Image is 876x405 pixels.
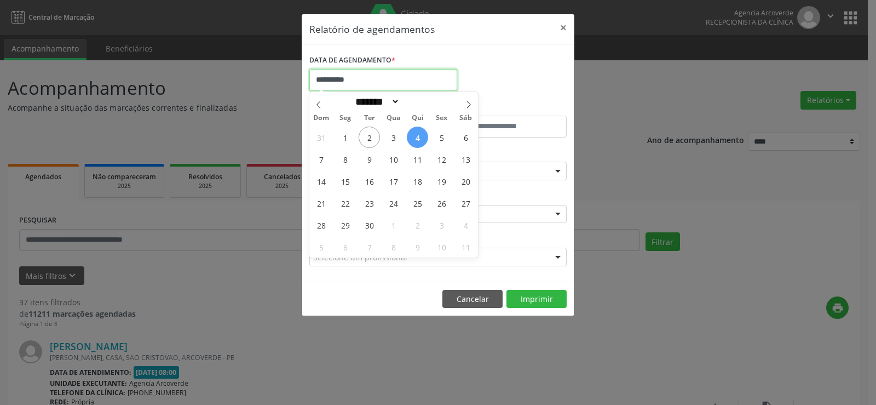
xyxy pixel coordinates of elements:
span: Sex [430,115,454,122]
span: Setembro 14, 2025 [310,170,332,192]
button: Cancelar [442,290,503,309]
button: Imprimir [506,290,567,309]
span: Ter [358,115,382,122]
span: Outubro 3, 2025 [431,214,452,236]
span: Setembro 18, 2025 [407,170,428,192]
select: Month [351,96,400,107]
span: Setembro 10, 2025 [383,149,404,170]
span: Outubro 5, 2025 [310,236,332,258]
span: Setembro 15, 2025 [335,170,356,192]
span: Setembro 21, 2025 [310,192,332,214]
span: Setembro 19, 2025 [431,170,452,192]
span: Outubro 8, 2025 [383,236,404,258]
span: Outubro 7, 2025 [359,236,380,258]
span: Setembro 29, 2025 [335,214,356,236]
span: Setembro 30, 2025 [359,214,380,236]
span: Seg [333,115,358,122]
span: Setembro 20, 2025 [455,170,476,192]
span: Setembro 6, 2025 [455,127,476,148]
span: Setembro 12, 2025 [431,149,452,170]
input: Year [400,96,436,107]
span: Qua [382,115,406,122]
span: Outubro 1, 2025 [383,214,404,236]
span: Setembro 24, 2025 [383,192,404,214]
span: Setembro 1, 2025 [335,127,356,148]
label: ATÉ [441,99,567,116]
span: Setembro 27, 2025 [455,192,476,214]
span: Setembro 4, 2025 [407,127,428,148]
span: Outubro 10, 2025 [431,236,452,258]
span: Setembro 8, 2025 [335,149,356,170]
span: Setembro 28, 2025 [310,214,332,236]
span: Setembro 2, 2025 [359,127,380,148]
span: Selecione um profissional [313,252,407,263]
span: Setembro 11, 2025 [407,149,428,170]
span: Outubro 2, 2025 [407,214,428,236]
span: Agosto 31, 2025 [310,127,332,148]
span: Setembro 25, 2025 [407,192,428,214]
span: Outubro 4, 2025 [455,214,476,236]
span: Setembro 26, 2025 [431,192,452,214]
span: Setembro 17, 2025 [383,170,404,192]
span: Sáb [454,115,478,122]
span: Setembro 22, 2025 [335,192,356,214]
span: Setembro 23, 2025 [359,192,380,214]
label: DATA DE AGENDAMENTO [309,52,395,69]
span: Outubro 9, 2025 [407,236,428,258]
span: Dom [309,115,333,122]
span: Setembro 5, 2025 [431,127,452,148]
button: Close [552,14,574,41]
span: Outubro 6, 2025 [335,236,356,258]
span: Setembro 7, 2025 [310,149,332,170]
span: Setembro 9, 2025 [359,149,380,170]
span: Setembro 13, 2025 [455,149,476,170]
span: Qui [406,115,430,122]
h5: Relatório de agendamentos [309,22,435,36]
span: Setembro 16, 2025 [359,170,380,192]
span: Outubro 11, 2025 [455,236,476,258]
span: Setembro 3, 2025 [383,127,404,148]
